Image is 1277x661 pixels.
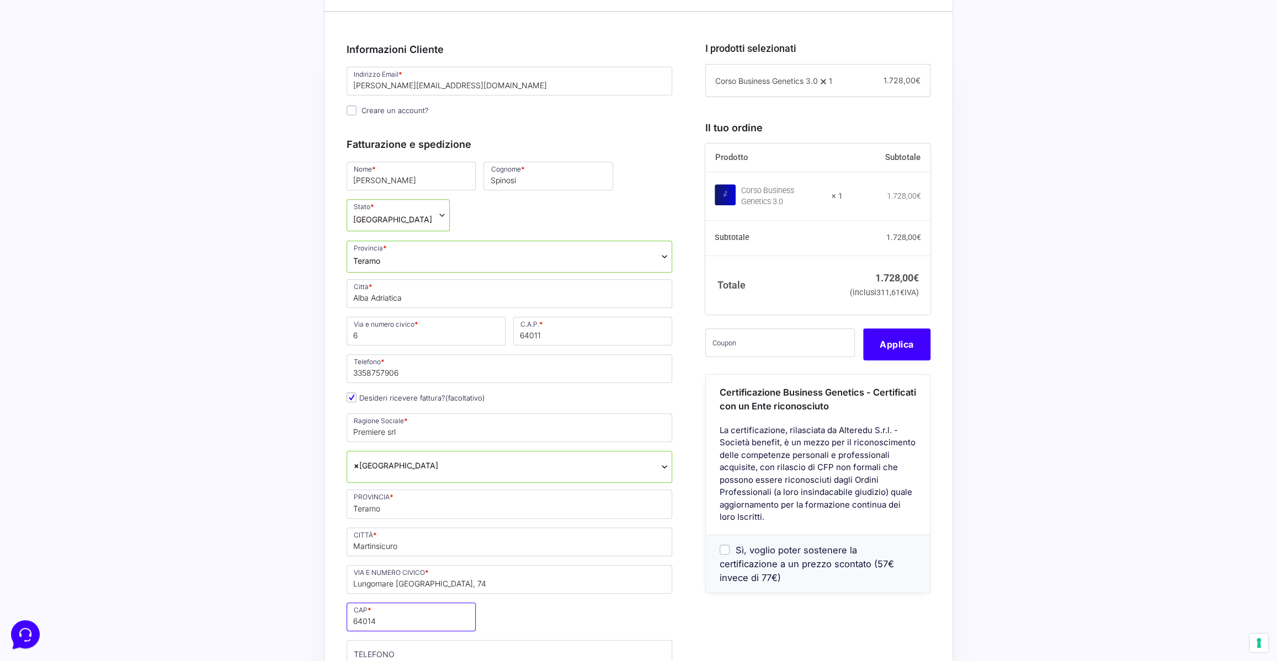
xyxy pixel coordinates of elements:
[884,76,920,85] span: 1.728,00
[917,233,921,242] span: €
[886,233,921,242] bdi: 1.728,00
[137,154,203,163] a: Open Help Center
[705,41,930,56] h3: I prodotti selezionati
[353,255,380,266] span: Teramo
[1249,633,1268,652] button: Le tue preferenze relative al consenso per le tecnologie di tracciamento
[483,162,613,190] input: Cognome *
[347,393,485,402] label: Desideri ricevere fattura?
[9,354,77,380] button: Home
[347,241,672,273] span: Provincia
[53,79,75,102] img: dark
[9,9,185,44] h2: Hello from Marketers 👋
[705,120,930,135] h3: Il tuo ordine
[741,185,824,207] div: Corso Business Genetics 3.0
[513,317,672,345] input: C.A.P. *
[18,154,75,163] span: Find an Answer
[347,105,357,115] input: Creare un account?
[347,354,672,383] input: Telefono *
[887,191,921,200] bdi: 1.728,00
[347,527,672,556] input: CITTÀ *
[832,191,843,202] strong: × 1
[347,451,672,483] span: Italia
[347,42,672,57] h3: Informazioni Cliente
[347,565,672,594] input: VIA E NUMERO CIVICO *
[35,79,57,102] img: dark
[354,460,359,471] span: ×
[913,272,918,284] span: €
[144,354,212,380] button: Help
[25,178,180,189] input: Search for an Article...
[33,370,52,380] p: Home
[347,279,672,308] input: Città *
[715,184,736,205] img: Corso Business Genetics 3.0
[720,545,730,555] input: Sì, voglio poter sostenere la certificazione a un prezzo scontato (57€ invece di 77€)
[361,106,429,115] span: Creare un account?
[705,143,843,172] th: Prodotto
[347,162,476,190] input: Nome *
[347,137,672,152] h3: Fatturazione e spedizione
[849,288,918,297] small: (inclusi IVA)
[916,76,920,85] span: €
[77,354,145,380] button: Messages
[79,117,155,126] span: Start a Conversation
[347,317,506,345] input: Via e numero civico *
[354,460,665,471] span: Italia
[705,221,843,256] th: Subtotale
[863,328,930,360] button: Applica
[95,370,126,380] p: Messages
[347,199,450,231] span: Stato
[876,288,904,297] span: 311,61
[720,387,916,412] span: Certificazione Business Genetics - Certificati con un Ente riconosciuto
[445,393,485,402] span: (facoltativo)
[705,328,855,357] input: Coupon
[843,143,930,172] th: Subtotale
[347,489,672,518] input: PROVINCIA *
[829,76,832,86] span: 1
[9,618,42,651] iframe: Customerly Messenger Launcher
[715,76,818,86] span: Corso Business Genetics 3.0
[917,191,921,200] span: €
[353,214,432,225] span: Italia
[347,603,476,631] input: CAP *
[900,288,904,297] span: €
[705,255,843,314] th: Totale
[720,545,894,583] span: Sì, voglio poter sostenere la certificazione a un prezzo scontato (57€ invece di 77€)
[347,67,672,95] input: Indirizzo Email *
[347,392,357,402] input: Desideri ricevere fattura?(facoltativo)
[18,62,89,71] span: Your Conversations
[347,413,672,442] input: Ragione Sociale *
[18,110,203,132] button: Start a Conversation
[18,79,40,102] img: dark
[171,370,185,380] p: Help
[875,272,918,284] bdi: 1.728,00
[706,424,930,535] div: La certificazione, rilasciata da Alteredu S.r.l. - Società benefit, è un mezzo per il riconoscime...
